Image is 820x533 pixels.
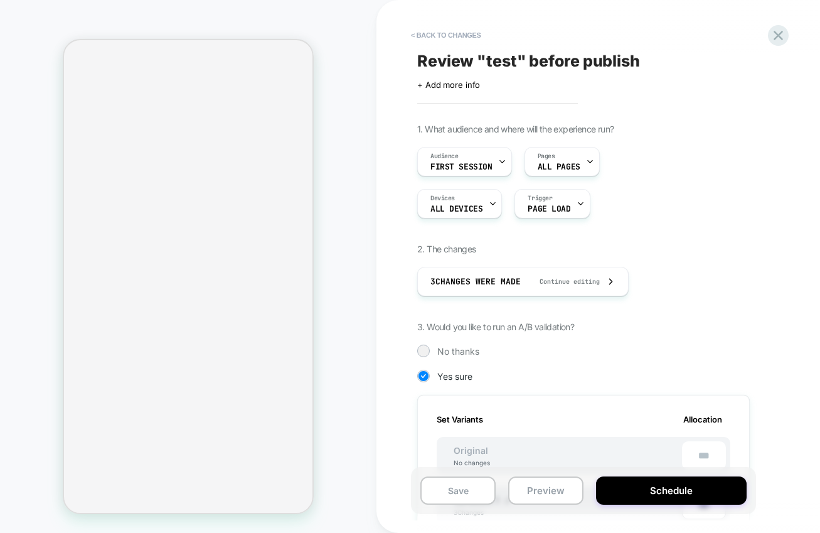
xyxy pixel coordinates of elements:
[430,276,521,287] span: 3 Changes were made
[538,163,580,171] span: ALL PAGES
[417,321,574,332] span: 3. Would you like to run an A/B validation?
[437,414,483,424] span: Set Variants
[596,476,747,505] button: Schedule
[417,80,480,90] span: + Add more info
[430,163,493,171] span: First Session
[430,205,482,213] span: ALL DEVICES
[405,25,487,45] button: < Back to changes
[430,194,455,203] span: Devices
[441,459,503,466] div: No changes
[441,445,501,456] span: Original
[420,476,496,505] button: Save
[417,51,640,70] span: Review " test " before publish
[528,194,552,203] span: Trigger
[527,277,600,286] span: Continue editing
[683,414,722,424] span: Allocation
[417,244,476,254] span: 2. The changes
[430,152,459,161] span: Audience
[417,124,614,134] span: 1. What audience and where will the experience run?
[437,346,479,357] span: No thanks
[508,476,583,505] button: Preview
[538,152,555,161] span: Pages
[437,371,472,382] span: Yes sure
[528,205,570,213] span: Page Load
